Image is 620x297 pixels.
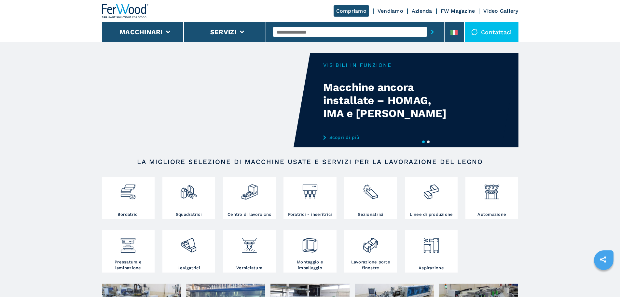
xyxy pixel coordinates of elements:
img: automazione.png [483,178,501,200]
a: Centro di lavoro cnc [223,177,276,219]
div: Contattaci [465,22,518,42]
h3: Automazione [477,212,506,217]
img: Contattaci [471,29,478,35]
img: foratrici_inseritrici_2.png [301,178,319,200]
img: verniciatura_1.png [241,232,258,254]
a: Scopri di più [323,135,451,140]
a: Video Gallery [483,8,518,14]
a: Verniciatura [223,230,276,273]
iframe: Chat [592,268,615,292]
video: Your browser does not support the video tag. [102,53,310,147]
img: levigatrici_2.png [180,232,197,254]
a: Aspirazione [405,230,458,273]
a: Levigatrici [162,230,215,273]
button: Macchinari [119,28,163,36]
a: Linee di produzione [405,177,458,219]
button: 2 [427,141,430,143]
a: Montaggio e imballaggio [283,230,336,273]
a: Azienda [412,8,432,14]
img: pressa-strettoia.png [119,232,137,254]
h3: Squadratrici [176,212,202,217]
h3: Montaggio e imballaggio [285,259,335,271]
a: sharethis [595,251,611,268]
a: Sezionatrici [344,177,397,219]
img: bordatrici_1.png [119,178,137,200]
h3: Pressatura e laminazione [103,259,153,271]
a: Lavorazione porte finestre [344,230,397,273]
a: Vendiamo [378,8,403,14]
h3: Foratrici - inseritrici [288,212,332,217]
h3: Lavorazione porte finestre [346,259,395,271]
a: FW Magazine [441,8,475,14]
h3: Linee di produzione [410,212,453,217]
a: Compriamo [334,5,369,17]
img: sezionatrici_2.png [362,178,379,200]
img: montaggio_imballaggio_2.png [301,232,319,254]
h3: Sezionatrici [358,212,383,217]
a: Bordatrici [102,177,155,219]
a: Foratrici - inseritrici [283,177,336,219]
h3: Aspirazione [419,265,444,271]
img: linee_di_produzione_2.png [422,178,440,200]
img: squadratrici_2.png [180,178,197,200]
img: aspirazione_1.png [422,232,440,254]
button: 1 [422,141,425,143]
a: Automazione [465,177,518,219]
img: Ferwood [102,4,149,18]
img: centro_di_lavoro_cnc_2.png [241,178,258,200]
button: submit-button [427,24,437,39]
h3: Verniciatura [236,265,262,271]
button: Servizi [210,28,237,36]
h2: LA MIGLIORE SELEZIONE DI MACCHINE USATE E SERVIZI PER LA LAVORAZIONE DEL LEGNO [123,158,498,166]
a: Pressatura e laminazione [102,230,155,273]
a: Squadratrici [162,177,215,219]
img: lavorazione_porte_finestre_2.png [362,232,379,254]
h3: Bordatrici [117,212,139,217]
h3: Centro di lavoro cnc [227,212,271,217]
h3: Levigatrici [177,265,200,271]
